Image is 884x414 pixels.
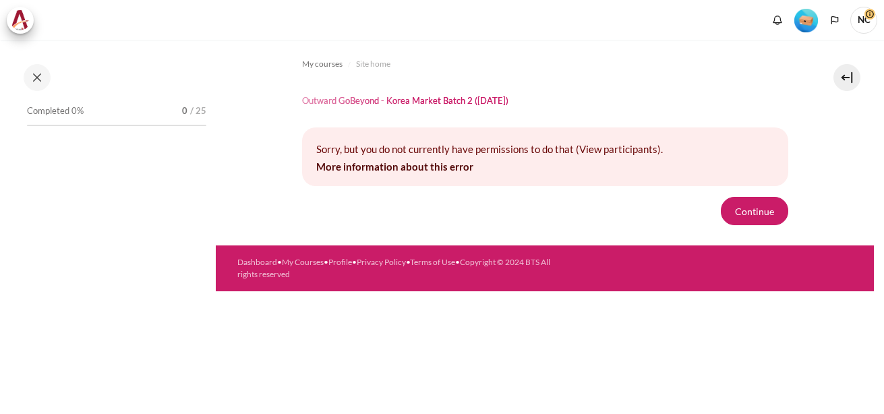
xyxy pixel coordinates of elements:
div: Level #1 [794,7,818,32]
a: Architeck Architeck [7,7,40,34]
button: Languages [825,10,845,30]
a: Level #1 [789,7,823,32]
div: • • • • • [237,256,569,280]
a: My courses [302,56,343,72]
a: More information about this error [316,160,473,173]
a: My Courses [282,257,324,267]
a: Dashboard [237,257,277,267]
h1: Outward GoBeyond - Korea Market Batch 2 ([DATE]) [302,95,508,107]
span: Completed 0% [27,105,84,118]
section: Content [216,40,874,245]
a: User menu [850,7,877,34]
a: Privacy Policy [357,257,406,267]
div: Show notification window with no new notifications [767,10,788,30]
img: Level #1 [794,9,818,32]
span: NC [850,7,877,34]
button: Continue [721,197,788,225]
span: Site home [356,58,390,70]
a: Profile [328,257,352,267]
span: My courses [302,58,343,70]
nav: Navigation bar [302,53,788,75]
p: Sorry, but you do not currently have permissions to do that (View participants). [316,142,774,157]
a: Site home [356,56,390,72]
a: Terms of Use [410,257,455,267]
span: / 25 [190,105,206,118]
img: Architeck [11,10,30,30]
span: 0 [182,105,187,118]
